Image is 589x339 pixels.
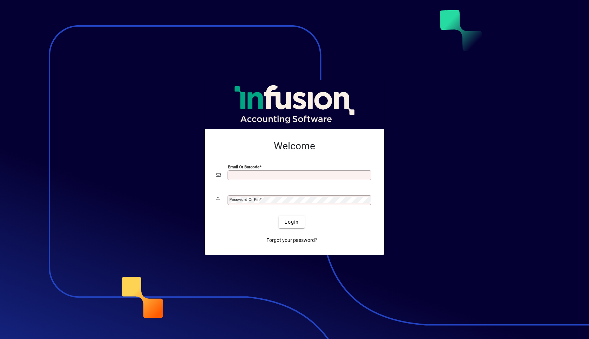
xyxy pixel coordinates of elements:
span: Login [284,218,299,226]
a: Forgot your password? [264,234,320,246]
mat-label: Password or Pin [229,197,259,202]
button: Login [279,216,304,228]
mat-label: Email or Barcode [228,164,259,169]
h2: Welcome [216,140,373,152]
span: Forgot your password? [266,237,317,244]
